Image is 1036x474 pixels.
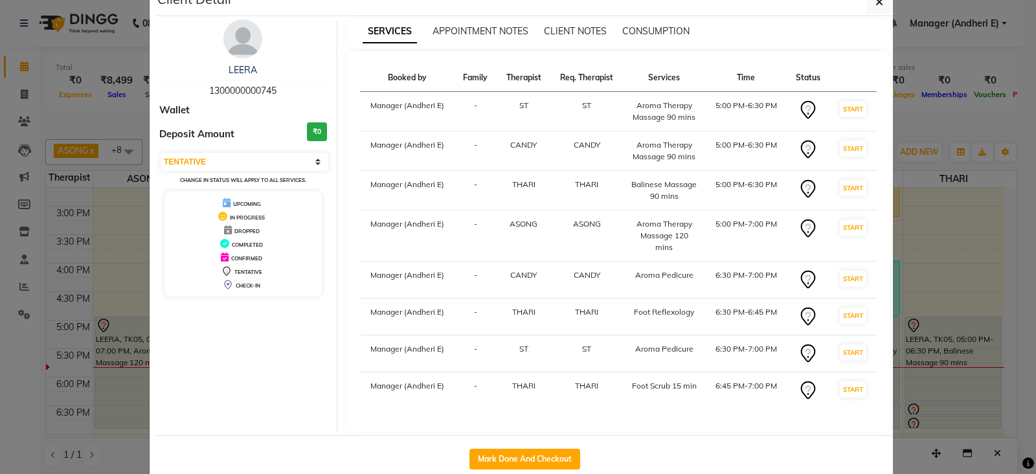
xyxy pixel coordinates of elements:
[510,140,537,150] span: CANDY
[233,201,261,207] span: UPCOMING
[455,92,497,131] td: -
[512,307,535,317] span: THARI
[455,299,497,335] td: -
[360,335,455,372] td: Manager (Andheri E)
[575,179,598,189] span: THARI
[705,131,787,171] td: 5:00 PM-6:30 PM
[234,269,262,275] span: TENTATIVE
[230,214,265,221] span: IN PROGRESS
[705,335,787,372] td: 6:30 PM-7:00 PM
[223,19,262,58] img: avatar
[622,25,690,37] span: CONSUMPTION
[363,20,417,43] span: SERVICES
[582,344,591,354] span: ST
[360,210,455,262] td: Manager (Andheri E)
[510,219,537,229] span: ASONG
[360,299,455,335] td: Manager (Andheri E)
[510,270,537,280] span: CANDY
[512,179,535,189] span: THARI
[455,372,497,409] td: -
[705,299,787,335] td: 6:30 PM-6:45 PM
[180,177,306,183] small: Change in status will apply to all services.
[840,308,866,324] button: START
[631,100,697,123] div: Aroma Therapy Massage 90 mins
[544,25,607,37] span: CLIENT NOTES
[550,64,623,92] th: Req. Therapist
[705,262,787,299] td: 6:30 PM-7:00 PM
[631,380,697,392] div: Foot Scrub 15 min
[631,269,697,281] div: Aroma Pedicure
[232,242,263,248] span: COMPLETED
[455,64,497,92] th: Family
[519,344,528,354] span: ST
[840,344,866,361] button: START
[236,282,260,289] span: CHECK-IN
[159,103,190,118] span: Wallet
[705,92,787,131] td: 5:00 PM-6:30 PM
[455,335,497,372] td: -
[705,372,787,409] td: 6:45 PM-7:00 PM
[582,100,591,110] span: ST
[455,210,497,262] td: -
[575,381,598,390] span: THARI
[455,131,497,171] td: -
[360,262,455,299] td: Manager (Andheri E)
[623,64,705,92] th: Services
[360,131,455,171] td: Manager (Andheri E)
[631,218,697,253] div: Aroma Therapy Massage 120 mins
[573,219,601,229] span: ASONG
[159,127,234,142] span: Deposit Amount
[840,180,866,196] button: START
[574,140,600,150] span: CANDY
[631,139,697,163] div: Aroma Therapy Massage 90 mins
[519,100,528,110] span: ST
[455,171,497,210] td: -
[512,381,535,390] span: THARI
[574,270,600,280] span: CANDY
[231,255,262,262] span: CONFIRMED
[360,372,455,409] td: Manager (Andheri E)
[307,122,327,141] h3: ₹0
[469,449,580,469] button: Mark Done And Checkout
[840,141,866,157] button: START
[360,171,455,210] td: Manager (Andheri E)
[229,64,257,76] a: LEERA
[787,64,829,92] th: Status
[360,64,455,92] th: Booked by
[840,101,866,117] button: START
[209,85,276,96] span: 1300000000745
[840,381,866,398] button: START
[433,25,528,37] span: APPOINTMENT NOTES
[497,64,550,92] th: Therapist
[631,179,697,202] div: Balinese Massage 90 mins
[575,307,598,317] span: THARI
[631,343,697,355] div: Aroma Pedicure
[840,220,866,236] button: START
[631,306,697,318] div: Foot Reflexology
[705,64,787,92] th: Time
[840,271,866,287] button: START
[234,228,260,234] span: DROPPED
[705,171,787,210] td: 5:00 PM-6:30 PM
[705,210,787,262] td: 5:00 PM-7:00 PM
[455,262,497,299] td: -
[360,92,455,131] td: Manager (Andheri E)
